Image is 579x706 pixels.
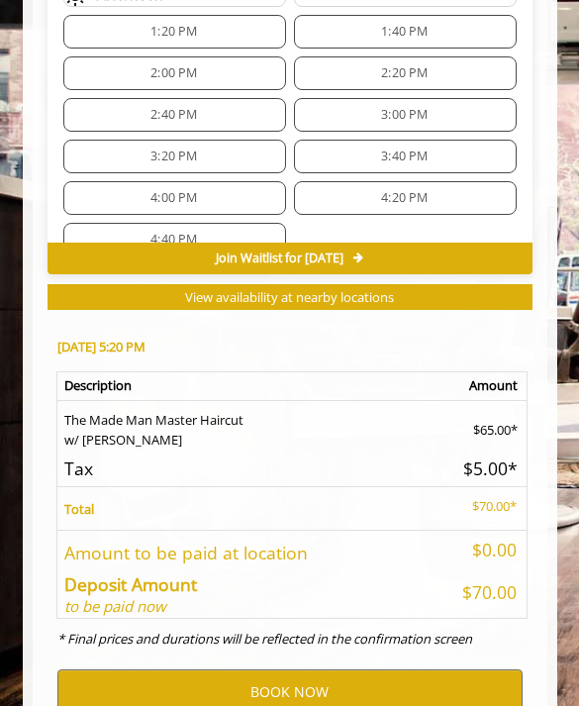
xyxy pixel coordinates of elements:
[381,190,428,206] span: 4:20 PM
[150,24,197,40] span: 1:20 PM
[381,65,428,81] span: 2:20 PM
[294,98,517,132] div: 3:00 PM
[381,149,428,164] span: 3:40 PM
[185,288,394,306] span: View availability at nearby locations
[57,338,145,355] b: [DATE] 5:20 PM
[432,541,516,559] h5: $0.00
[150,149,197,164] span: 3:20 PM
[216,251,343,266] span: Join Waitlist for [DATE]
[294,15,517,49] div: 1:40 PM
[150,65,197,81] span: 2:00 PM
[63,98,286,132] div: 2:40 PM
[64,572,197,596] b: Deposit Amount
[381,24,428,40] span: 1:40 PM
[64,459,417,478] h5: Tax
[294,140,517,173] div: 3:40 PM
[294,181,517,215] div: 4:20 PM
[57,630,472,648] i: * Final prices and durations will be reflected in the confirmation screen
[63,140,286,173] div: 3:20 PM
[432,583,516,602] h5: $70.00
[432,496,516,517] p: $70.00*
[64,500,94,518] b: Total
[150,190,197,206] span: 4:00 PM
[57,400,426,451] td: The Made Man Master Haircut w/ [PERSON_NAME]
[469,376,518,394] b: Amount
[381,107,428,123] span: 3:00 PM
[150,107,197,123] span: 2:40 PM
[426,400,527,451] td: $65.00*
[63,223,286,256] div: 4:40 PM
[63,181,286,215] div: 4:00 PM
[294,56,517,90] div: 2:20 PM
[64,376,132,394] b: Description
[63,56,286,90] div: 2:00 PM
[432,459,517,478] h5: $5.00*
[48,284,532,311] button: View availability at nearby locations
[64,544,417,562] h5: Amount to be paid at location
[150,232,197,248] span: 4:40 PM
[63,15,286,49] div: 1:20 PM
[64,596,166,616] i: to be paid now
